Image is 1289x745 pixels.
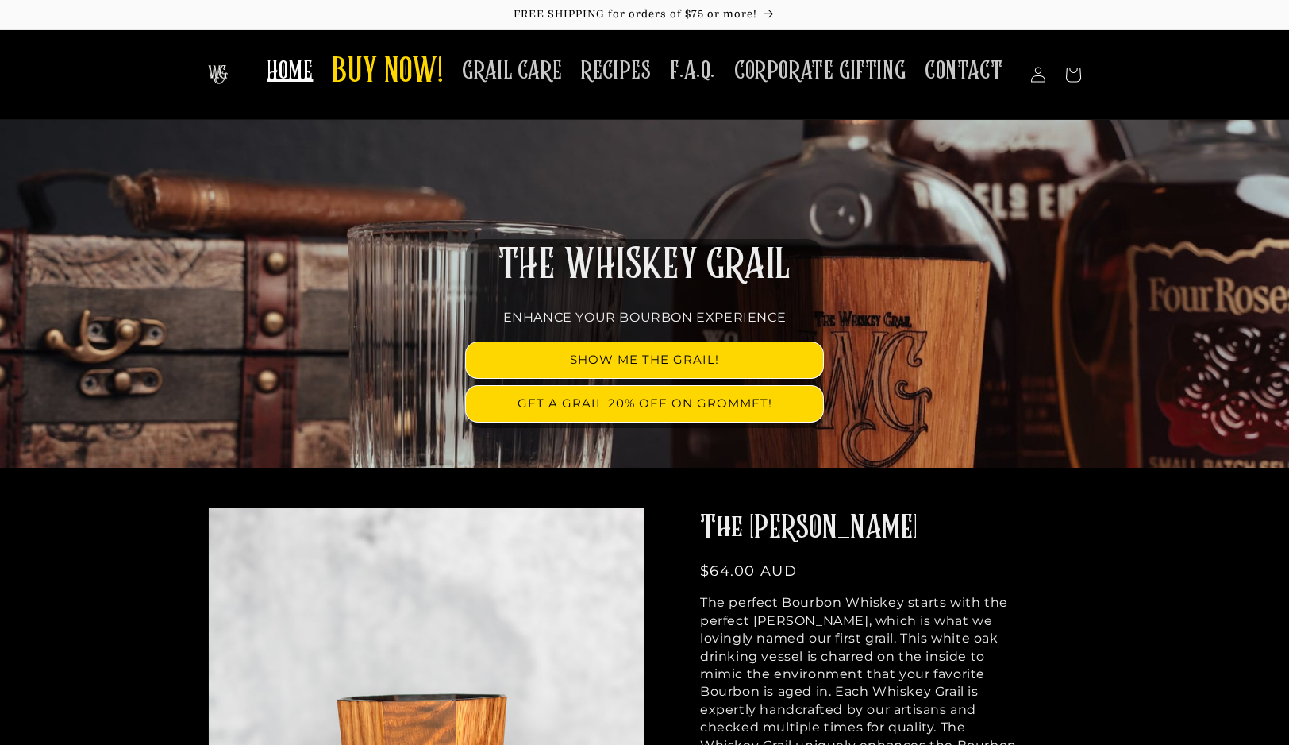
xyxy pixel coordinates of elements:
[452,46,571,96] a: GRAIL CARE
[322,41,452,104] a: BUY NOW!
[700,508,1025,549] h2: The [PERSON_NAME]
[462,56,562,87] span: GRAIL CARE
[925,56,1002,87] span: CONTACT
[915,46,1012,96] a: CONTACT
[503,310,787,325] span: ENHANCE YOUR BOURBON EXPERIENCE
[571,46,660,96] a: RECIPES
[700,562,797,580] span: $64.00 AUD
[670,56,715,87] span: F.A.Q.
[581,56,651,87] span: RECIPES
[725,46,915,96] a: CORPORATE GIFTING
[16,8,1273,21] p: FREE SHIPPING for orders of $75 or more!
[267,56,313,87] span: HOME
[466,342,823,378] a: SHOW ME THE GRAIL!
[208,65,228,84] img: The Whiskey Grail
[498,245,791,286] span: THE WHISKEY GRAIL
[257,46,322,96] a: HOME
[660,46,725,96] a: F.A.Q.
[734,56,906,87] span: CORPORATE GIFTING
[332,51,443,95] span: BUY NOW!
[466,386,823,422] a: GET A GRAIL 20% OFF ON GROMMET!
